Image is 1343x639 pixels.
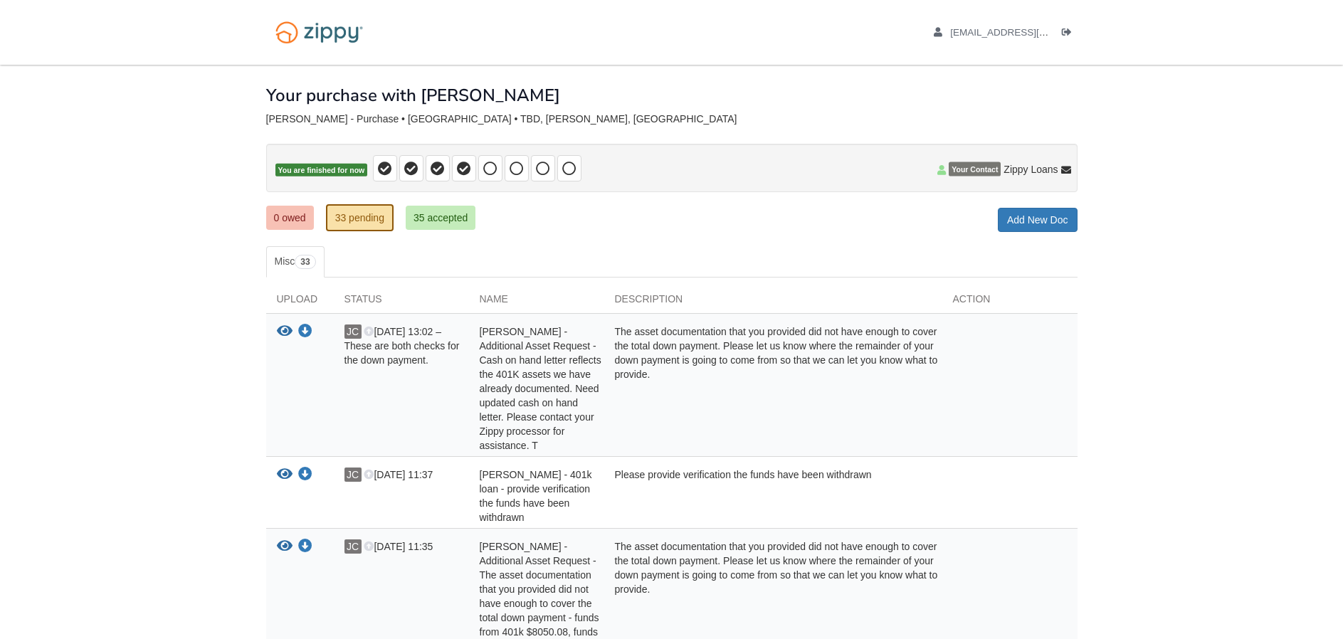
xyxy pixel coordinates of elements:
button: View Gail Wrona - Additional Asset Request - The asset documentation that you provided did not ha... [277,539,293,554]
div: Name [469,292,604,313]
span: Zippy Loans [1004,162,1058,176]
div: Status [334,292,469,313]
div: [PERSON_NAME] - Purchase • [GEOGRAPHIC_DATA] • TBD, [PERSON_NAME], [GEOGRAPHIC_DATA] [266,113,1078,125]
div: Action [942,292,1078,313]
span: Your Contact [949,162,1001,176]
span: [DATE] 13:02 – These are both checks for the down payment. [344,326,460,366]
a: edit profile [934,27,1114,41]
button: View Gail Wrona - Additional Asset Request - Cash on hand letter reflects the 401K assets we have... [277,324,293,339]
a: Download Gail Wrona - Additional Asset Request - The asset documentation that you provided did no... [298,542,312,553]
div: The asset documentation that you provided did not have enough to cover the total down payment. Pl... [604,324,942,453]
span: [DATE] 11:37 [364,469,433,480]
span: JC [344,468,362,482]
span: [DATE] 11:35 [364,541,433,552]
button: View Jennifer Carr - 401k loan - provide verification the funds have been withdrawn [277,468,293,482]
a: Misc [266,246,325,278]
span: [PERSON_NAME] - 401k loan - provide verification the funds have been withdrawn [480,469,592,523]
div: Upload [266,292,334,313]
a: Download Jennifer Carr - 401k loan - provide verification the funds have been withdrawn [298,470,312,481]
span: JC [344,539,362,554]
div: Description [604,292,942,313]
h1: Your purchase with [PERSON_NAME] [266,86,560,105]
a: 0 owed [266,206,314,230]
img: Logo [266,14,372,51]
a: Log out [1062,27,1078,41]
span: JC [344,324,362,339]
a: Add New Doc [998,208,1078,232]
span: You are finished for now [275,164,368,177]
span: [PERSON_NAME] - Additional Asset Request - Cash on hand letter reflects the 401K assets we have a... [480,326,601,451]
div: Please provide verification the funds have been withdrawn [604,468,942,524]
span: ajakkcarr@gmail.com [950,27,1113,38]
span: 33 [295,255,315,269]
a: 35 accepted [406,206,475,230]
a: 33 pending [326,204,394,231]
a: Download Gail Wrona - Additional Asset Request - Cash on hand letter reflects the 401K assets we ... [298,327,312,338]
